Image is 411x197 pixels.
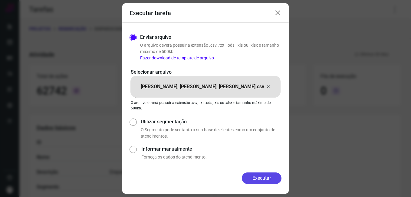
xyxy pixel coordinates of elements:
label: Informar manualmente [141,145,281,153]
label: Utilizar segmentação [141,118,281,125]
p: Forneça os dados do atendimento. [141,154,281,160]
p: [PERSON_NAME], [PERSON_NAME], [PERSON_NAME].csv [141,83,264,90]
p: O Segmento pode ser tanto a sua base de clientes como um conjunto de atendimentos. [141,127,281,139]
button: Executar [242,172,281,184]
p: O arquivo deverá possuir a extensão .csv, .txt, .ods, .xls ou .xlsx e tamanho máximo de 500kb. [140,42,281,61]
p: O arquivo deverá possuir a extensão .csv, .txt, .ods, .xls ou .xlsx e tamanho máximo de 500kb. [131,100,280,111]
label: Enviar arquivo [140,34,171,41]
p: Selecionar arquivo [131,68,280,76]
a: Fazer download de template de arquivo [140,55,214,60]
h3: Executar tarefa [130,9,171,17]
